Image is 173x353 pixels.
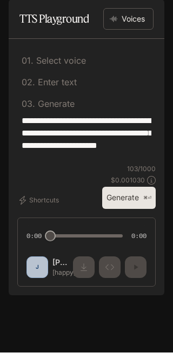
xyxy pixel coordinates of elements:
p: 0 2 . [22,78,35,87]
p: Select voice [34,57,86,65]
p: 0 1 . [22,57,34,65]
button: open drawer [8,5,28,25]
button: Generate⌘⏎ [102,187,156,209]
p: Enter text [35,78,77,87]
h1: TTS Playground [19,9,89,30]
p: 0 3 . [22,100,35,108]
p: ⌘⏎ [143,195,151,202]
p: 103 / 1000 [127,165,156,174]
button: Shortcuts [17,192,63,209]
p: Generate [35,100,75,108]
button: Voices [103,9,154,30]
